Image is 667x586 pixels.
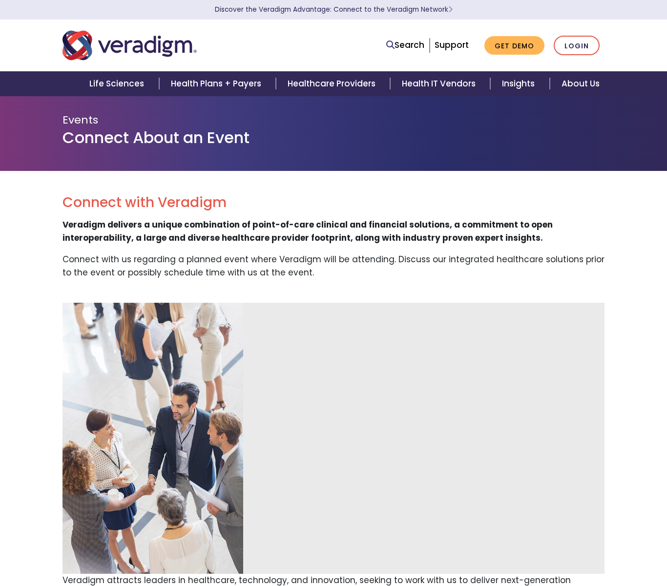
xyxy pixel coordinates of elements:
strong: Veradigm delivers a unique combination of point-of-care clinical and financial solutions, a commi... [63,219,553,244]
span: Events [63,112,98,127]
p: Connect with us regarding a planned event where Veradigm will be attending. Discuss our integrate... [63,253,604,279]
a: Health IT Vendors [390,71,490,96]
a: Discover the Veradigm Advantage: Connect to the Veradigm NetworkLearn More [215,5,453,14]
h1: Connect About an Event [63,128,604,147]
a: Health Plans + Payers [159,71,276,96]
a: Search [386,39,424,52]
a: Login [554,36,600,56]
span: Learn More [448,5,453,14]
a: Support [435,39,469,51]
a: Insights [490,71,549,96]
h2: Connect with Veradigm [63,194,604,211]
img: Veradigm logo [63,29,197,62]
a: Healthcare Providers [276,71,390,96]
a: Get Demo [484,36,544,55]
a: About Us [550,71,611,96]
a: Life Sciences [78,71,159,96]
